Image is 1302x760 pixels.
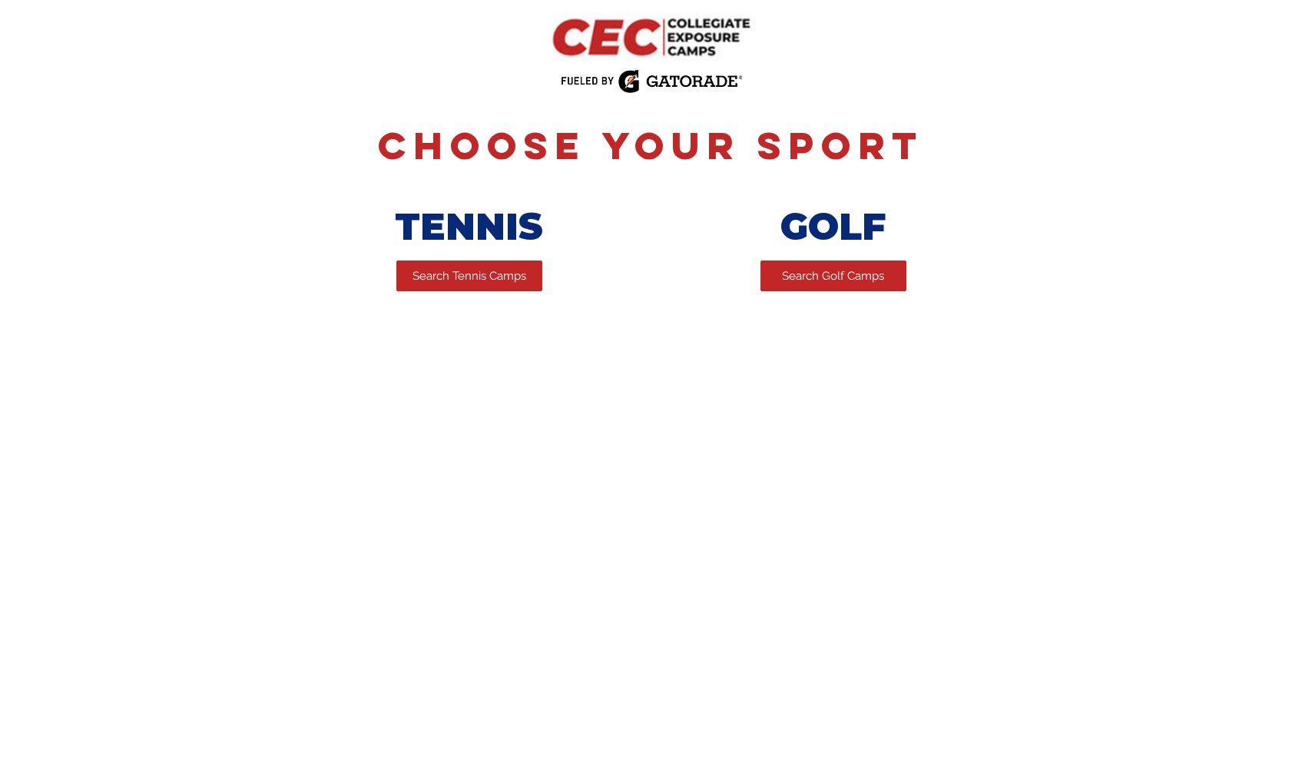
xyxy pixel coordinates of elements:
img: Fueled by Gatorade.png [560,69,742,94]
span: GOLF [780,204,886,249]
span: TENNIS [395,204,543,249]
span: Choose Your Sport [378,121,924,169]
img: CEC Logo Primary.png [533,6,769,68]
a: Search Golf Camps [760,261,906,291]
span: Search Tennis Camps [412,268,526,284]
span: Search Golf Camps [782,268,884,284]
a: Search Tennis Camps [396,261,542,291]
